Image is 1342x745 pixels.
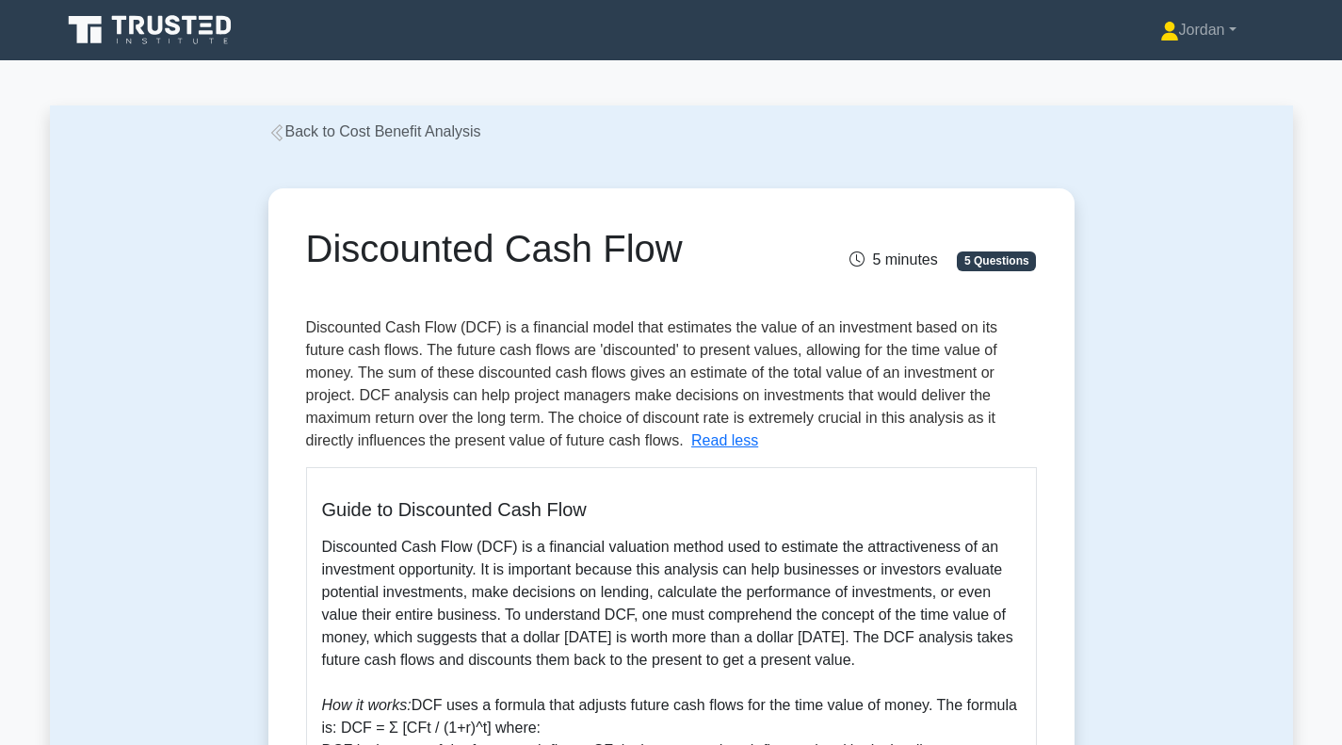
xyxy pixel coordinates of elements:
[306,226,785,271] h1: Discounted Cash Flow
[691,429,758,452] button: Read less
[322,697,412,713] i: How it works:
[957,251,1036,270] span: 5 Questions
[1115,11,1282,49] a: Jordan
[849,251,937,267] span: 5 minutes
[268,123,481,139] a: Back to Cost Benefit Analysis
[322,498,1021,521] h5: Guide to Discounted Cash Flow
[306,319,998,448] span: Discounted Cash Flow (DCF) is a financial model that estimates the value of an investment based o...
